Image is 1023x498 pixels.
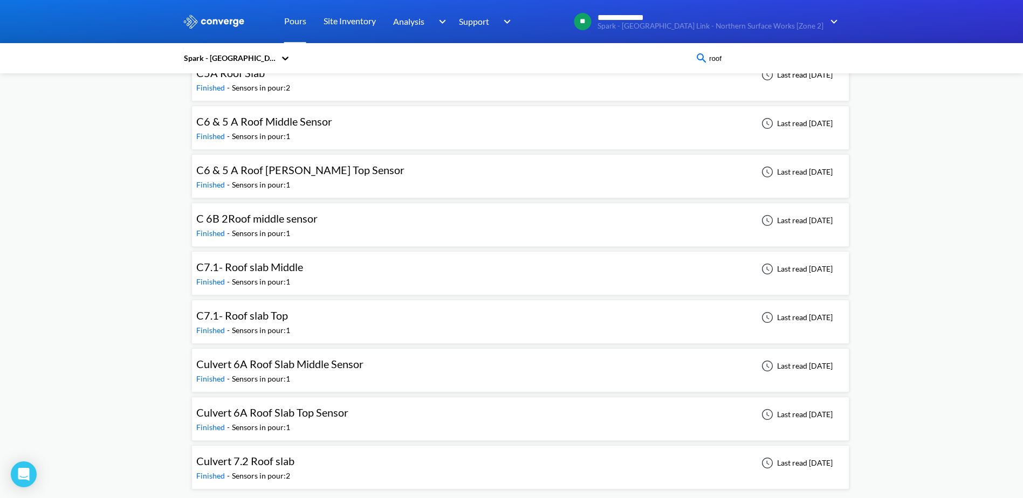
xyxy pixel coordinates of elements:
div: Sensors in pour: 2 [232,470,290,482]
span: Finished [196,132,227,141]
img: downArrow.svg [497,15,514,28]
div: Sensors in pour: 1 [232,373,290,385]
div: Open Intercom Messenger [11,461,37,487]
span: - [227,180,232,189]
div: Sensors in pour: 1 [232,130,290,142]
div: Sensors in pour: 1 [232,324,290,336]
span: - [227,471,232,480]
span: Finished [196,326,227,335]
span: C 6B 2Roof middle sensor [196,212,318,225]
div: Last read [DATE] [756,456,836,469]
div: Sensors in pour: 2 [232,82,290,94]
div: Last read [DATE] [756,359,836,372]
span: C7.1- Roof slab Top [196,309,288,322]
div: Last read [DATE] [756,408,836,421]
img: logo_ewhite.svg [183,15,245,29]
span: - [227,229,232,238]
span: Culvert 7.2 Roof slab [196,454,294,467]
div: Sensors in pour: 1 [232,179,290,191]
span: C6 & 5 A Roof [PERSON_NAME] Top Sensor [196,163,404,176]
div: Last read [DATE] [756,165,836,178]
span: Support [459,15,489,28]
span: Finished [196,229,227,238]
div: Sensors in pour: 1 [232,276,290,288]
span: Finished [196,180,227,189]
span: - [227,277,232,286]
span: Culvert 6A Roof Slab Top Sensor [196,406,348,419]
a: C6 & 5 A Roof Middle SensorFinished-Sensors in pour:1Last read [DATE] [191,118,849,127]
div: Last read [DATE] [756,262,836,275]
span: Finished [196,83,227,92]
a: C 6B 2Roof middle sensorFinished-Sensors in pour:1Last read [DATE] [191,215,849,224]
a: C7.1- Roof slab TopFinished-Sensors in pour:1Last read [DATE] [191,312,849,321]
span: Spark - [GEOGRAPHIC_DATA] Link - Northern Surface Works [Zone 2] [598,22,823,30]
div: Last read [DATE] [756,68,836,81]
a: Culvert 6A Roof Slab Middle SensorFinished-Sensors in pour:1Last read [DATE] [191,361,849,370]
span: Culvert 6A Roof Slab Middle Sensor [196,357,363,370]
span: Finished [196,374,227,383]
span: Finished [196,277,227,286]
div: Sensors in pour: 1 [232,421,290,433]
div: Spark - [GEOGRAPHIC_DATA] Link - Northern Surface Works [Zone 2] [183,52,276,64]
a: C5A Roof SlabFinished-Sensors in pour:2Last read [DATE] [191,70,849,79]
span: Finished [196,423,227,432]
img: downArrow.svg [823,15,841,28]
img: downArrow.svg [431,15,449,28]
div: Last read [DATE] [756,117,836,130]
span: C6 & 5 A Roof Middle Sensor [196,115,332,128]
a: C6 & 5 A Roof [PERSON_NAME] Top SensorFinished-Sensors in pour:1Last read [DATE] [191,167,849,176]
span: - [227,423,232,432]
span: C7.1- Roof slab Middle [196,260,303,273]
img: icon-search-blue.svg [695,52,708,65]
div: Last read [DATE] [756,214,836,227]
span: - [227,374,232,383]
span: - [227,132,232,141]
span: - [227,326,232,335]
a: Culvert 7.2 Roof slabFinished-Sensors in pour:2Last read [DATE] [191,458,849,467]
span: Analysis [393,15,424,28]
a: Culvert 6A Roof Slab Top SensorFinished-Sensors in pour:1Last read [DATE] [191,409,849,418]
span: Finished [196,471,227,480]
div: Last read [DATE] [756,311,836,324]
a: C7.1- Roof slab MiddleFinished-Sensors in pour:1Last read [DATE] [191,264,849,273]
div: Sensors in pour: 1 [232,227,290,239]
input: Type your pour name [708,52,839,64]
span: - [227,83,232,92]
